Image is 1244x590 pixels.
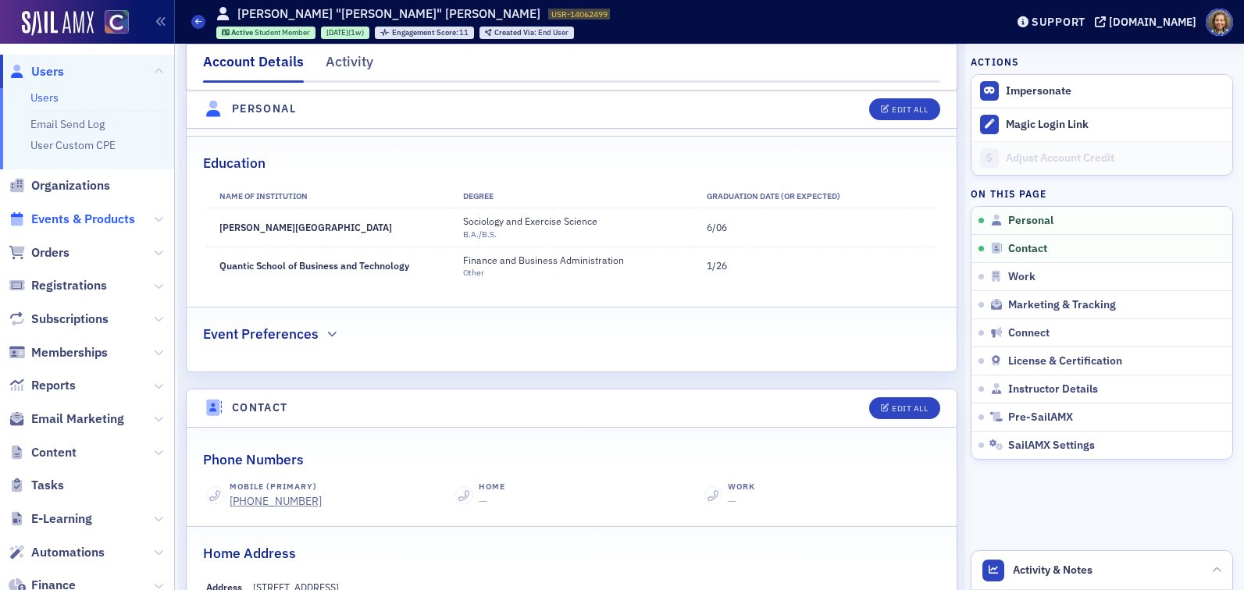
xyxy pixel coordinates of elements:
div: Engagement Score: 11 [375,27,474,39]
span: Profile [1206,9,1233,36]
span: Reports [31,377,76,394]
div: 11 [392,29,469,37]
span: Instructor Details [1008,382,1098,396]
h4: Actions [971,55,1019,69]
span: 1/26 [707,259,727,272]
button: [DOMAIN_NAME] [1095,16,1202,27]
a: Tasks [9,477,64,494]
a: View Homepage [94,10,129,37]
a: Registrations [9,277,107,294]
span: Subscriptions [31,311,109,328]
h4: Contact [232,400,288,416]
img: SailAMX [22,11,94,36]
h1: [PERSON_NAME] "[PERSON_NAME]" [PERSON_NAME] [237,5,540,23]
button: Impersonate [1006,84,1071,98]
span: — [728,494,736,508]
a: [PHONE_NUMBER] [230,493,322,510]
span: SailAMX Settings [1008,439,1095,453]
a: E-Learning [9,510,92,528]
button: Edit All [869,98,939,120]
div: [DOMAIN_NAME] [1109,15,1196,29]
th: Degree [450,185,693,208]
div: Created Via: End User [479,27,574,39]
a: Memberships [9,344,108,361]
div: Edit All [892,105,928,114]
span: Email Marketing [31,411,124,428]
span: Orders [31,244,70,261]
span: Work [1008,270,1035,284]
a: Automations [9,544,105,561]
span: Content [31,444,77,461]
h2: Event Preferences [203,324,319,344]
span: Memberships [31,344,108,361]
span: B.A./B.S. [463,229,497,240]
td: Sociology and Exercise Science [450,208,693,247]
span: Active [231,27,255,37]
span: Contact [1008,242,1047,256]
span: E-Learning [31,510,92,528]
span: Other [463,267,484,278]
span: Engagement Score : [392,27,460,37]
a: Organizations [9,177,110,194]
a: Adjust Account Credit [971,141,1232,175]
span: 6/06 [707,221,727,233]
a: Users [30,91,59,105]
th: Graduation Date (Or Expected) [693,185,937,208]
a: Email Send Log [30,117,105,131]
a: Events & Products [9,211,135,228]
div: Magic Login Link [1006,118,1224,132]
span: Created Via : [494,27,538,37]
div: Edit All [892,404,928,413]
div: Active: Active: Student Member [216,27,316,39]
h2: Education [203,153,266,173]
div: Work [728,481,755,493]
span: Tasks [31,477,64,494]
a: Subscriptions [9,311,109,328]
span: Organizations [31,177,110,194]
span: Automations [31,544,105,561]
button: Magic Login Link [971,108,1232,141]
span: Activity & Notes [1013,562,1093,578]
a: Orders [9,244,70,261]
a: Email Marketing [9,411,124,428]
a: Active Student Member [222,27,311,37]
a: Reports [9,377,76,394]
span: [DATE] [326,27,348,37]
button: Edit All [869,397,939,419]
div: 2025-10-01 00:00:00 [321,27,369,39]
h2: Home Address [203,543,296,563]
div: Activity [326,52,373,80]
div: Home [479,481,505,493]
div: End User [494,29,569,37]
h4: Personal [232,101,296,117]
div: (1w) [326,27,364,37]
span: Personal [1008,214,1053,228]
img: SailAMX [105,10,129,34]
h4: On this page [971,187,1233,201]
td: Finance and Business Administration [450,247,693,285]
span: USR-14062499 [551,9,608,20]
span: Registrations [31,277,107,294]
h2: Phone Numbers [203,450,304,470]
span: Events & Products [31,211,135,228]
td: [PERSON_NAME][GEOGRAPHIC_DATA] [206,208,450,247]
span: Student Member [255,27,310,37]
span: — [479,494,487,508]
span: License & Certification [1008,354,1122,368]
a: Content [9,444,77,461]
div: Adjust Account Credit [1006,151,1224,165]
span: Users [31,63,64,80]
span: Marketing & Tracking [1008,298,1116,312]
span: Connect [1008,326,1050,340]
div: Mobile (Primary) [230,481,322,493]
a: User Custom CPE [30,138,116,152]
span: Pre-SailAMX [1008,411,1073,425]
div: Support [1032,15,1085,29]
a: Users [9,63,64,80]
div: Account Details [203,52,304,83]
th: Name of Institution [206,185,450,208]
td: Quantic School of Business and Technology [206,247,450,285]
